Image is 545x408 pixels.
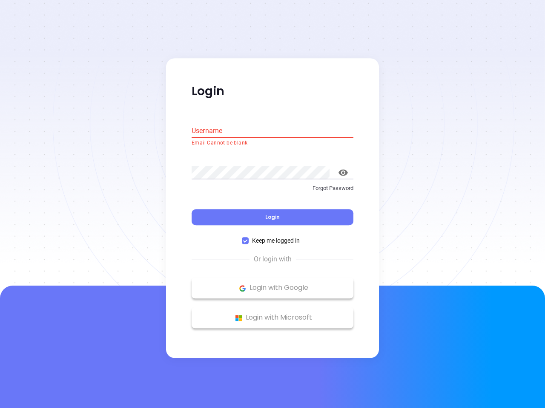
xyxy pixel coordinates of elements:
a: Forgot Password [192,184,353,199]
span: Login [265,214,280,221]
span: Or login with [250,255,296,265]
button: Google Logo Login with Google [192,278,353,299]
img: Microsoft Logo [233,313,244,323]
span: Keep me logged in [249,236,303,246]
p: Email Cannot be blank [192,139,353,147]
p: Login with Google [196,282,349,295]
p: Login with Microsoft [196,312,349,324]
p: Login [192,84,353,99]
p: Forgot Password [192,184,353,193]
button: Login [192,210,353,226]
button: Microsoft Logo Login with Microsoft [192,307,353,329]
button: toggle password visibility [333,162,353,183]
img: Google Logo [237,283,248,294]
